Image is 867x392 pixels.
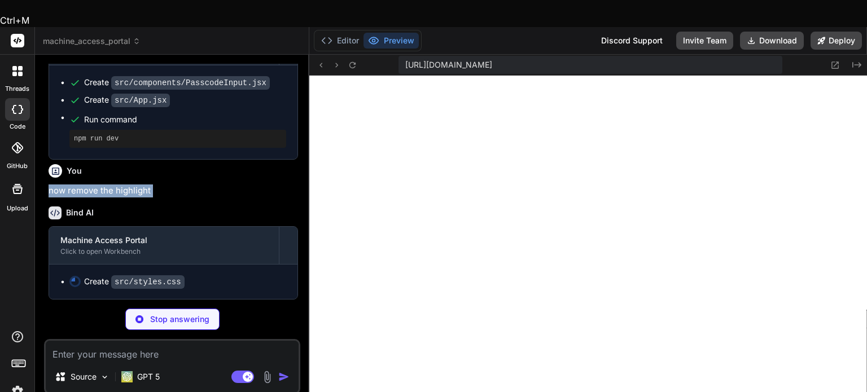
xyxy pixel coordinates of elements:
[740,32,804,50] button: Download
[49,184,298,197] p: now remove the highlight
[261,371,274,384] img: attachment
[150,314,209,325] p: Stop answering
[111,94,170,107] code: src/App.jsx
[317,33,364,49] button: Editor
[405,59,492,71] span: [URL][DOMAIN_NAME]
[676,32,733,50] button: Invite Team
[74,134,282,143] pre: npm run dev
[137,371,160,382] p: GPT 5
[60,247,268,256] div: Click to open Workbench
[100,372,110,382] img: Pick Models
[5,84,29,94] label: threads
[7,204,28,213] label: Upload
[111,275,185,289] code: src/styles.css
[811,32,862,50] button: Deploy
[60,235,268,246] div: Machine Access Portal
[67,165,82,177] h6: You
[364,33,419,49] button: Preview
[278,371,290,382] img: icon
[84,114,286,125] span: Run command
[84,77,270,89] div: Create
[121,371,133,382] img: GPT 5
[71,371,97,382] p: Source
[7,161,28,171] label: GitHub
[84,276,185,288] div: Create
[43,36,141,47] span: machine_access_portal
[66,207,94,218] h6: Bind AI
[594,32,669,50] div: Discord Support
[10,122,25,131] label: code
[49,227,279,264] button: Machine Access PortalClick to open Workbench
[111,76,270,90] code: src/components/PasscodeInput.jsx
[84,94,170,106] div: Create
